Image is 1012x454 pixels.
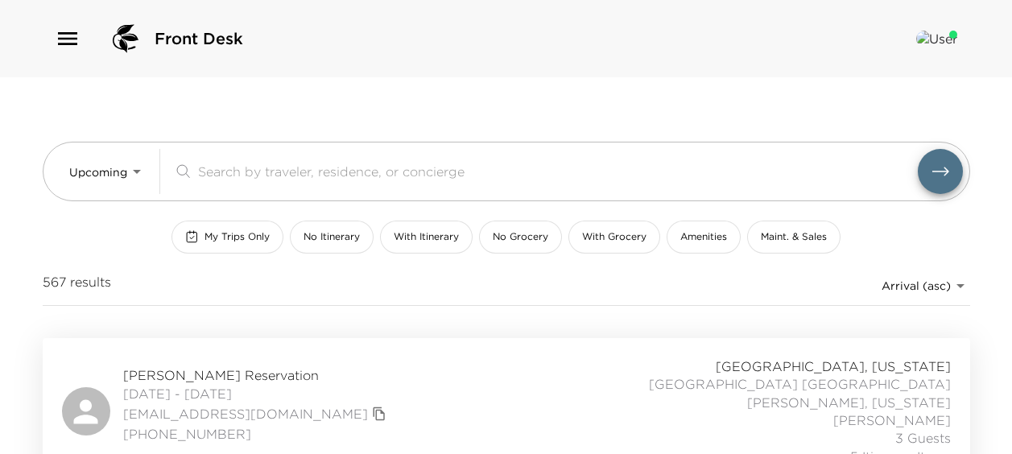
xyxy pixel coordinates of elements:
[761,230,827,244] span: Maint. & Sales
[582,230,646,244] span: With Grocery
[123,405,368,423] a: [EMAIL_ADDRESS][DOMAIN_NAME]
[916,31,957,47] img: User
[895,429,951,447] span: 3 Guests
[493,230,548,244] span: No Grocery
[204,230,270,244] span: My Trips Only
[304,230,360,244] span: No Itinerary
[716,357,951,375] span: [GEOGRAPHIC_DATA], [US_STATE]
[394,230,459,244] span: With Itinerary
[69,165,127,180] span: Upcoming
[882,279,951,293] span: Arrival (asc)
[198,162,918,180] input: Search by traveler, residence, or concierge
[155,27,243,50] span: Front Desk
[680,230,727,244] span: Amenities
[747,221,841,254] button: Maint. & Sales
[43,273,111,299] span: 567 results
[290,221,374,254] button: No Itinerary
[368,402,390,425] button: copy primary member email
[123,366,390,384] span: [PERSON_NAME] Reservation
[123,385,390,402] span: [DATE] - [DATE]
[106,19,145,58] img: logo
[595,375,951,411] span: [GEOGRAPHIC_DATA] [GEOGRAPHIC_DATA][PERSON_NAME], [US_STATE]
[123,425,390,443] span: [PHONE_NUMBER]
[833,411,951,429] span: [PERSON_NAME]
[667,221,741,254] button: Amenities
[568,221,660,254] button: With Grocery
[171,221,283,254] button: My Trips Only
[479,221,562,254] button: No Grocery
[380,221,473,254] button: With Itinerary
